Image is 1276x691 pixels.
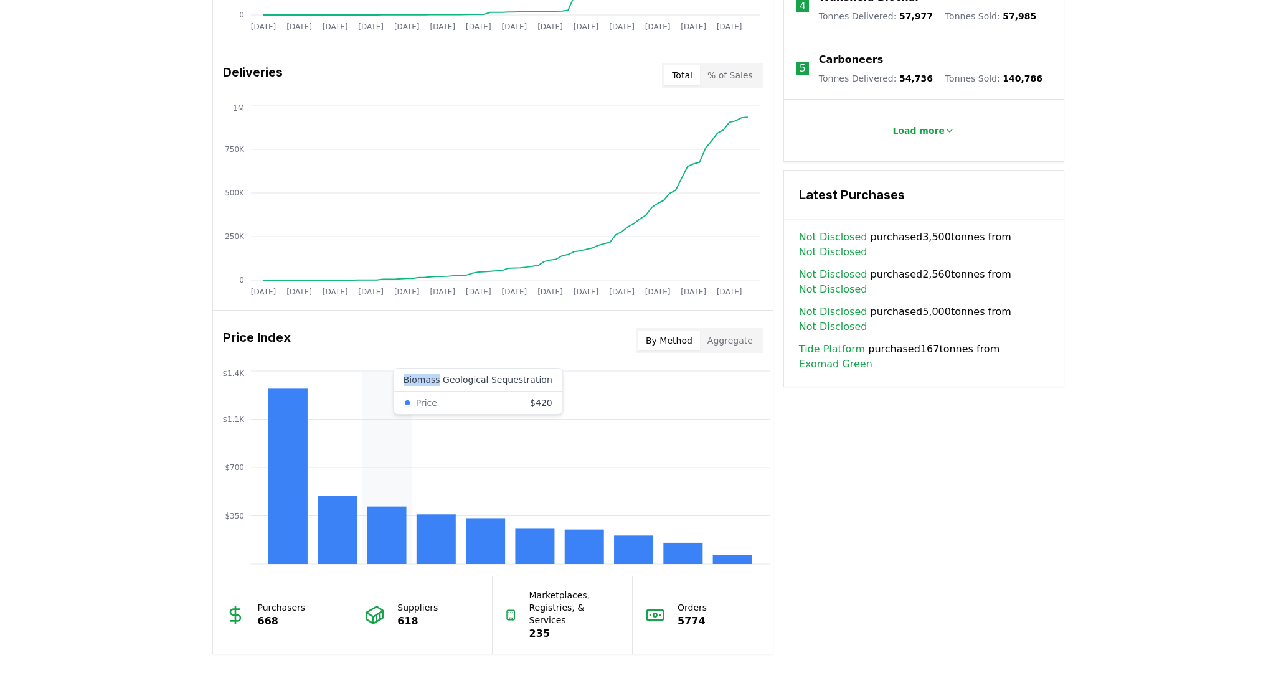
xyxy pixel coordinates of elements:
p: Tonnes Delivered : [819,72,933,85]
a: Carboneers [819,52,883,67]
tspan: [DATE] [501,288,527,296]
tspan: 250K [225,232,245,241]
tspan: [DATE] [250,288,276,296]
span: purchased 2,560 tonnes from [799,267,1049,297]
h3: Deliveries [223,63,283,88]
p: Tonnes Delivered : [819,10,933,22]
span: purchased 3,500 tonnes from [799,230,1049,260]
h3: Price Index [223,328,291,353]
tspan: [DATE] [716,288,742,296]
tspan: [DATE] [716,22,742,31]
p: Suppliers [397,601,438,614]
tspan: [DATE] [430,288,455,296]
tspan: $1.1K [222,415,245,424]
tspan: [DATE] [573,22,598,31]
tspan: 500K [225,189,245,197]
tspan: [DATE] [466,22,491,31]
tspan: [DATE] [322,288,347,296]
tspan: 1M [233,104,244,113]
tspan: [DATE] [537,22,563,31]
p: Tonnes Sold : [945,10,1036,22]
p: Orders [678,601,707,614]
tspan: [DATE] [501,22,527,31]
tspan: [DATE] [681,288,706,296]
tspan: [DATE] [537,288,563,296]
tspan: [DATE] [609,288,635,296]
tspan: $700 [225,463,244,472]
button: By Method [638,331,700,350]
p: 5 [800,61,806,76]
tspan: [DATE] [645,288,670,296]
tspan: [DATE] [286,288,312,296]
tspan: [DATE] [609,22,635,31]
tspan: [DATE] [286,22,312,31]
span: 140,786 [1003,73,1042,83]
p: 5774 [678,614,707,629]
tspan: [DATE] [358,288,384,296]
tspan: $1.4K [222,369,245,378]
tspan: [DATE] [430,22,455,31]
button: Aggregate [700,331,760,350]
p: Tonnes Sold : [945,72,1042,85]
span: 57,985 [1003,11,1036,21]
tspan: [DATE] [394,288,419,296]
tspan: 0 [239,276,244,284]
p: Marketplaces, Registries, & Services [529,589,620,626]
a: Exomad Green [799,357,872,372]
tspan: $350 [225,512,244,520]
tspan: [DATE] [573,288,598,296]
p: Purchasers [258,601,306,614]
button: Total [664,65,700,85]
tspan: [DATE] [645,22,670,31]
a: Not Disclosed [799,282,867,297]
p: 235 [529,626,620,641]
a: Not Disclosed [799,245,867,260]
tspan: [DATE] [358,22,384,31]
p: 618 [397,614,438,629]
tspan: [DATE] [250,22,276,31]
tspan: 0 [239,11,244,19]
tspan: [DATE] [394,22,419,31]
a: Tide Platform [799,342,865,357]
button: % of Sales [700,65,760,85]
tspan: 750K [225,145,245,154]
tspan: [DATE] [466,288,491,296]
span: purchased 167 tonnes from [799,342,1049,372]
h3: Latest Purchases [799,186,1049,204]
tspan: [DATE] [681,22,706,31]
p: Load more [892,125,945,137]
span: 57,977 [899,11,933,21]
a: Not Disclosed [799,267,867,282]
span: purchased 5,000 tonnes from [799,304,1049,334]
tspan: [DATE] [322,22,347,31]
button: Load more [882,118,965,143]
a: Not Disclosed [799,319,867,334]
span: 54,736 [899,73,933,83]
a: Not Disclosed [799,304,867,319]
p: 668 [258,614,306,629]
a: Not Disclosed [799,230,867,245]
